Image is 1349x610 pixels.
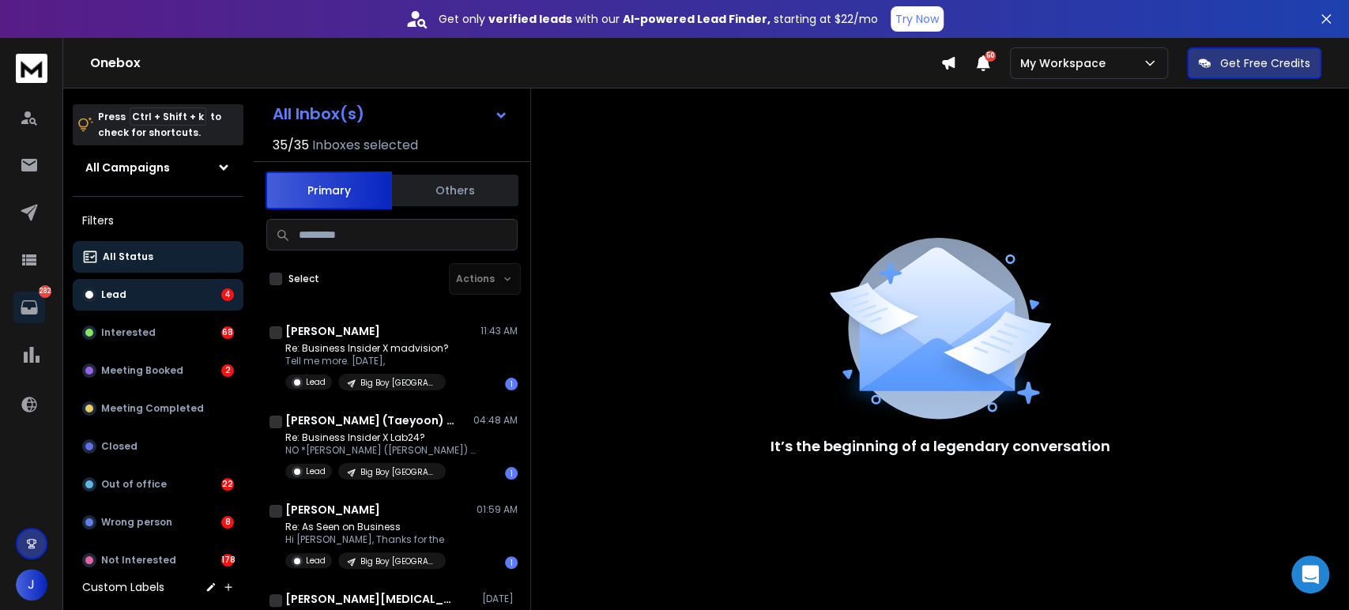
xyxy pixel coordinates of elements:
h3: Inboxes selected [312,136,418,155]
button: J [16,569,47,601]
div: 1 [505,556,518,569]
div: Open Intercom Messenger [1291,555,1329,593]
h1: [PERSON_NAME] [285,502,380,518]
div: 178 [221,554,234,567]
p: Tell me more. [DATE], [285,355,449,367]
button: Not Interested178 [73,544,243,576]
h1: Onebox [90,54,940,73]
div: 1 [505,467,518,480]
p: It’s the beginning of a legendary conversation [771,435,1110,457]
strong: AI-powered Lead Finder, [623,11,771,27]
p: Re: As Seen on Business [285,521,446,533]
span: 50 [985,51,996,62]
a: 282 [13,292,45,323]
p: Hi [PERSON_NAME], Thanks for the [285,533,446,546]
button: Interested68 [73,317,243,348]
p: Get only with our starting at $22/mo [439,11,878,27]
p: Wrong person [101,516,172,529]
h1: [PERSON_NAME] [285,323,380,339]
label: Select [288,273,319,285]
p: Out of office [101,478,167,491]
button: Get Free Credits [1187,47,1321,79]
p: Big Boy [GEOGRAPHIC_DATA] [360,377,436,389]
h1: All Inbox(s) [273,106,364,122]
button: Closed [73,431,243,462]
button: Lead4 [73,279,243,311]
p: Not Interested [101,554,176,567]
button: All Status [73,241,243,273]
p: NO *[PERSON_NAME] ([PERSON_NAME]) [PERSON_NAME]* Managing [285,444,475,457]
h3: Filters [73,209,243,232]
button: Out of office22 [73,469,243,500]
div: 8 [221,516,234,529]
p: Re: Business Insider X Lab24? [285,431,475,444]
p: 282 [39,285,51,298]
p: Meeting Booked [101,364,183,377]
h1: [PERSON_NAME][MEDICAL_DATA] [285,591,459,607]
p: My Workspace [1020,55,1112,71]
span: 35 / 35 [273,136,309,155]
p: [DATE] [482,593,518,605]
p: Lead [306,376,326,388]
div: 22 [221,478,234,491]
p: Closed [101,440,138,453]
div: 4 [221,288,234,301]
img: logo [16,54,47,83]
h3: Custom Labels [82,579,164,595]
div: 68 [221,326,234,339]
button: Wrong person8 [73,506,243,538]
p: 11:43 AM [480,325,518,337]
p: Re: Business Insider X madvision? [285,342,449,355]
p: Big Boy [GEOGRAPHIC_DATA] [360,466,436,478]
button: Meeting Booked2 [73,355,243,386]
p: 01:59 AM [477,503,518,516]
button: Primary [266,171,392,209]
p: Meeting Completed [101,402,204,415]
p: Interested [101,326,156,339]
p: Try Now [895,11,939,27]
p: Get Free Credits [1220,55,1310,71]
p: Press to check for shortcuts. [98,109,221,141]
button: Others [392,173,518,208]
p: 04:48 AM [473,414,518,427]
button: All Inbox(s) [260,98,521,130]
p: Lead [306,465,326,477]
h1: All Campaigns [85,160,170,175]
div: 2 [221,364,234,377]
p: Big Boy [GEOGRAPHIC_DATA] [360,555,436,567]
strong: verified leads [488,11,572,27]
button: Meeting Completed [73,393,243,424]
div: 1 [505,378,518,390]
button: Try Now [891,6,944,32]
span: Ctrl + Shift + k [130,107,206,126]
button: All Campaigns [73,152,243,183]
p: Lead [306,555,326,567]
p: All Status [103,250,153,263]
p: Lead [101,288,126,301]
h1: [PERSON_NAME] (Taeyoon) [PERSON_NAME] [285,412,459,428]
